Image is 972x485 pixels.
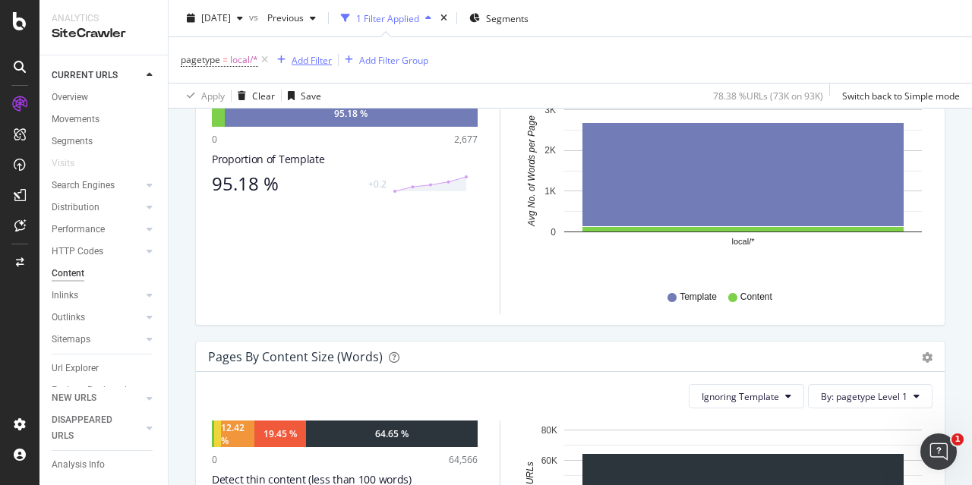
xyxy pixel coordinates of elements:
[463,6,535,30] button: Segments
[52,112,157,128] a: Movements
[52,412,128,444] div: DISAPPEARED URLS
[52,25,156,43] div: SiteCrawler
[201,11,231,24] span: 2025 Oct. 6th
[52,310,142,326] a: Outlinks
[541,455,557,466] text: 60K
[52,361,99,376] div: Url Explorer
[52,383,157,398] a: Explorer Bookmarks
[356,11,419,24] div: 1 Filter Applied
[702,390,779,403] span: Ignoring Template
[52,222,105,238] div: Performance
[212,453,217,466] div: 0
[261,6,322,30] button: Previous
[52,332,90,348] div: Sitemaps
[52,266,157,282] a: Content
[181,83,225,108] button: Apply
[212,173,359,194] div: 95.18 %
[52,12,156,25] div: Analytics
[52,244,142,260] a: HTTP Codes
[526,115,537,227] text: Avg No. of Words per Page
[52,457,105,473] div: Analysis Info
[181,53,220,66] span: pagetype
[52,288,78,304] div: Inlinks
[52,156,74,172] div: Visits
[264,427,297,440] div: 19.45 %
[437,11,450,26] div: times
[541,425,557,436] text: 80K
[52,200,142,216] a: Distribution
[821,390,907,403] span: By: pagetype Level 1
[52,457,157,473] a: Analysis Info
[52,200,99,216] div: Distribution
[920,433,957,470] iframe: Intercom live chat
[292,53,332,66] div: Add Filter
[52,266,84,282] div: Content
[232,83,275,108] button: Clear
[52,383,134,398] div: Explorer Bookmarks
[181,6,249,30] button: [DATE]
[951,433,964,446] span: 1
[713,89,823,102] div: 78.38 % URLs ( 73K on 93K )
[252,89,275,102] div: Clear
[732,238,756,247] text: local/*
[52,332,142,348] a: Sitemaps
[836,83,960,108] button: Switch back to Simple mode
[544,186,556,197] text: 1K
[544,105,556,115] text: 3K
[52,361,157,376] a: Url Explorer
[52,156,90,172] a: Visits
[740,291,772,304] span: Content
[519,100,922,276] svg: A chart.
[454,133,478,146] div: 2,677
[544,146,556,156] text: 2K
[52,412,142,444] a: DISAPPEARED URLS
[52,288,142,304] a: Inlinks
[52,390,142,406] a: NEW URLS
[52,178,115,194] div: Search Engines
[212,133,217,146] div: 0
[208,349,383,364] div: Pages by Content Size (Words)
[52,222,142,238] a: Performance
[680,291,717,304] span: Template
[52,134,93,150] div: Segments
[334,107,368,120] div: 95.18 %
[842,89,960,102] div: Switch back to Simple mode
[261,11,304,24] span: Previous
[808,384,933,408] button: By: pagetype Level 1
[52,68,118,83] div: CURRENT URLS
[52,178,142,194] a: Search Engines
[449,453,478,466] div: 64,566
[282,83,321,108] button: Save
[368,178,387,191] div: +0.2
[52,134,157,150] a: Segments
[689,384,804,408] button: Ignoring Template
[486,11,529,24] span: Segments
[359,53,428,66] div: Add Filter Group
[230,49,258,71] span: local/*
[52,90,88,106] div: Overview
[52,310,85,326] div: Outlinks
[922,352,933,363] div: gear
[52,390,96,406] div: NEW URLS
[249,10,261,23] span: vs
[551,227,556,238] text: 0
[339,51,428,69] button: Add Filter Group
[52,244,103,260] div: HTTP Codes
[52,112,99,128] div: Movements
[52,90,157,106] a: Overview
[301,89,321,102] div: Save
[335,6,437,30] button: 1 Filter Applied
[221,421,254,447] div: 12.42 %
[52,68,142,83] a: CURRENT URLS
[222,53,228,66] span: =
[212,152,478,167] div: Proportion of Template
[375,427,409,440] div: 64.65 %
[271,51,332,69] button: Add Filter
[201,89,225,102] div: Apply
